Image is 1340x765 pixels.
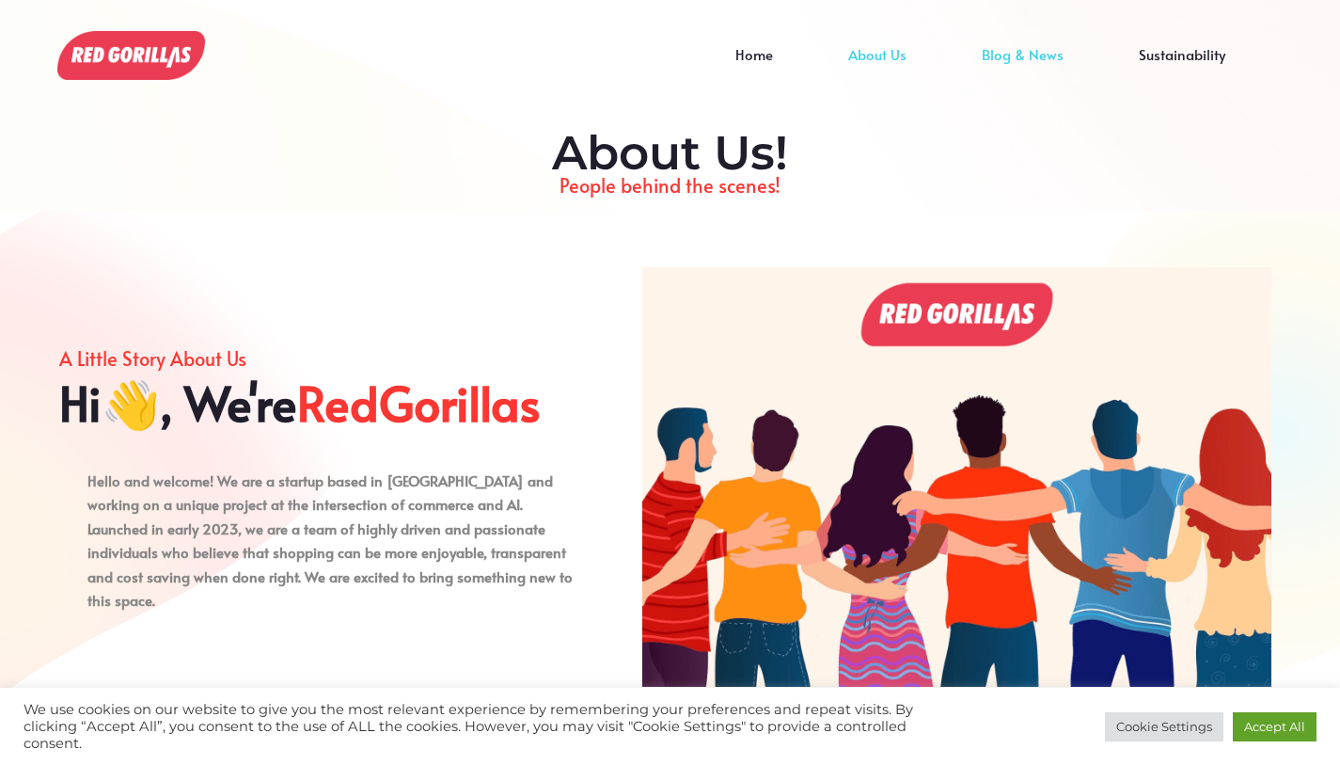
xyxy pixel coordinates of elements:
[69,125,1272,182] h2: About Us!
[57,31,205,80] img: About Us!
[24,701,929,752] div: We use cookies on our website to give you the most relevant experience by remembering your prefer...
[811,55,944,83] a: About Us
[1233,712,1316,741] a: Accept All
[1101,55,1263,83] a: Sustainability
[1105,712,1223,741] a: Cookie Settings
[944,55,1101,83] a: Blog & News
[698,55,811,83] a: Home
[69,169,1272,201] p: People behind the scenes!
[87,566,573,611] strong: . We are excited to bring something new to this space.
[642,267,1271,687] img: About Us!
[87,470,566,586] strong: Hello and welcome! We are a startup based in [GEOGRAPHIC_DATA] and working on a unique project at...
[59,343,587,375] p: A Little Story About Us
[297,375,541,431] span: RedGorillas
[59,375,587,431] h2: Hi👋, We're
